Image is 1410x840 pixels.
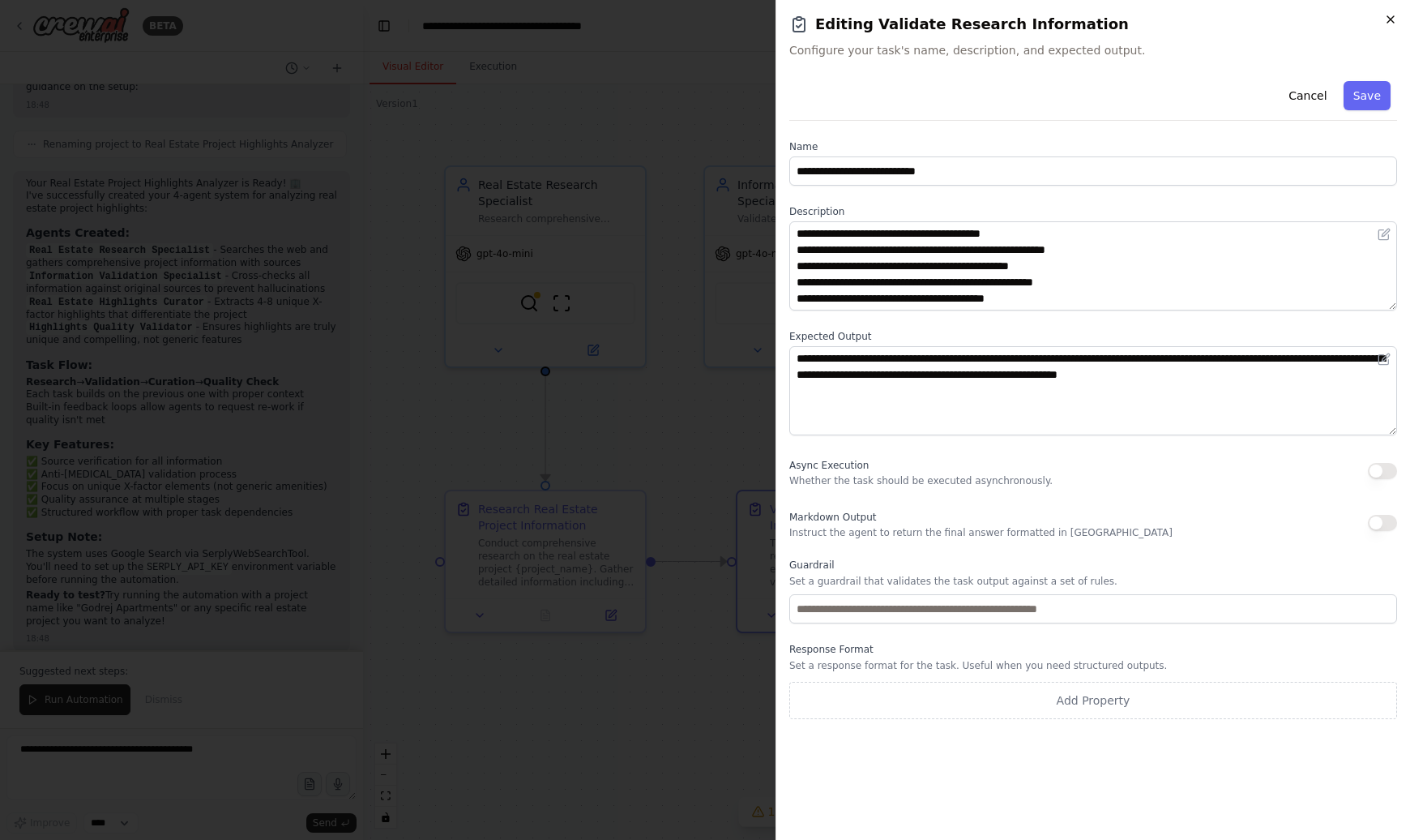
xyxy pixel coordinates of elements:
span: Async Execution [789,460,869,471]
p: Set a guardrail that validates the task output against a set of rules. [789,575,1397,588]
h2: Editing Validate Research Information [789,13,1397,36]
span: Markdown Output [789,512,876,523]
label: Guardrail [789,559,1397,572]
label: Expected Output [789,330,1397,343]
label: Name [789,140,1397,153]
button: Open in editor [1374,349,1394,369]
p: Whether the task should be executed asynchronously. [789,474,1053,487]
span: Configure your task's name, description, and expected output. [789,42,1397,58]
label: Description [789,205,1397,218]
button: Save [1344,81,1391,110]
p: Set a response format for the task. Useful when you need structured outputs. [789,659,1397,672]
label: Response Format [789,643,1397,656]
button: Add Property [789,682,1397,719]
button: Open in editor [1374,225,1394,244]
button: Cancel [1279,81,1336,110]
p: Instruct the agent to return the final answer formatted in [GEOGRAPHIC_DATA] [789,526,1173,539]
